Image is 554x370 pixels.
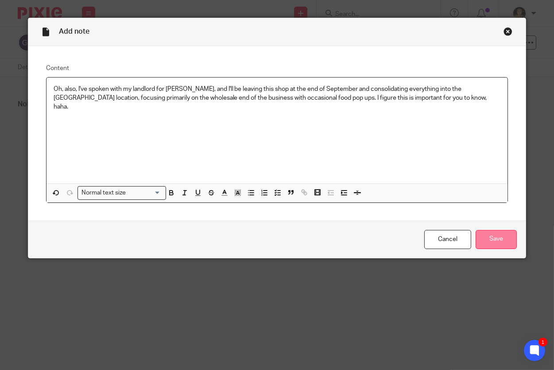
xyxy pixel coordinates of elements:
[46,64,508,73] label: Content
[424,230,471,249] a: Cancel
[80,188,128,198] span: Normal text size
[54,85,501,112] p: Oh, also, I've spoken with my landlord for [PERSON_NAME], and I'll be leaving this shop at the en...
[504,27,512,36] div: Close this dialog window
[128,188,160,198] input: Search for option
[59,28,89,35] span: Add note
[77,186,166,200] div: Search for option
[539,338,547,347] div: 1
[476,230,517,249] input: Save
